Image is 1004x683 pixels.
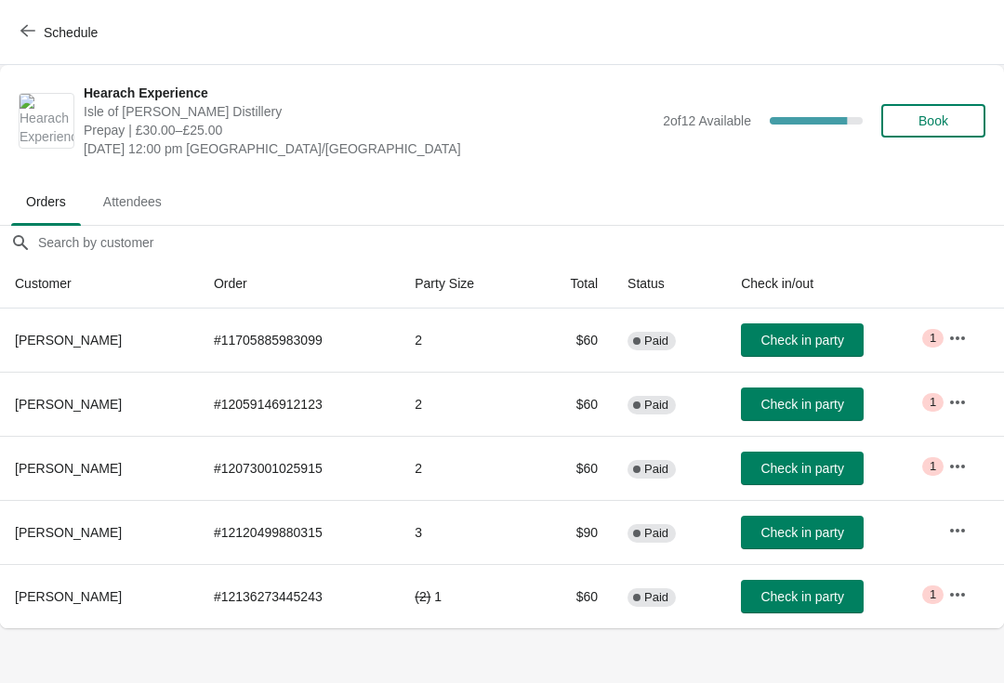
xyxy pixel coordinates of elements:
span: Check in party [760,525,843,540]
button: Check in party [741,452,864,485]
td: 1 [400,564,529,628]
span: [PERSON_NAME] [15,461,122,476]
span: Check in party [760,461,843,476]
span: [PERSON_NAME] [15,333,122,348]
span: Paid [644,590,668,605]
span: [PERSON_NAME] [15,397,122,412]
button: Check in party [741,323,864,357]
td: # 12073001025915 [199,436,400,500]
th: Party Size [400,259,529,309]
span: Attendees [88,185,177,218]
td: # 12136273445243 [199,564,400,628]
span: 2 of 12 Available [663,113,751,128]
td: 2 [400,309,529,372]
button: Check in party [741,387,864,421]
span: 1 [930,395,936,410]
td: 2 [400,436,529,500]
th: Status [613,259,726,309]
span: Orders [11,185,81,218]
td: $90 [530,500,614,564]
button: Check in party [741,516,864,549]
span: Isle of [PERSON_NAME] Distillery [84,102,654,121]
span: Hearach Experience [84,84,654,102]
span: Prepay | £30.00–£25.00 [84,121,654,139]
button: Schedule [9,16,112,49]
td: $60 [530,372,614,436]
span: Check in party [760,589,843,604]
span: [DATE] 12:00 pm [GEOGRAPHIC_DATA]/[GEOGRAPHIC_DATA] [84,139,654,158]
span: Paid [644,526,668,541]
input: Search by customer [37,226,1004,259]
td: # 12059146912123 [199,372,400,436]
th: Check in/out [726,259,933,309]
th: Total [530,259,614,309]
span: 1 [930,459,936,474]
img: Hearach Experience [20,94,73,148]
td: $60 [530,309,614,372]
span: 1 [930,587,936,602]
span: [PERSON_NAME] [15,589,122,604]
span: Paid [644,462,668,477]
span: Check in party [760,397,843,412]
button: Check in party [741,580,864,613]
td: 2 [400,372,529,436]
td: $60 [530,436,614,500]
span: Paid [644,398,668,413]
td: # 11705885983099 [199,309,400,372]
span: Paid [644,334,668,348]
span: Check in party [760,333,843,348]
span: Book [918,113,948,128]
span: [PERSON_NAME] [15,525,122,540]
td: $60 [530,564,614,628]
del: ( 2 ) [415,589,430,604]
th: Order [199,259,400,309]
td: # 12120499880315 [199,500,400,564]
td: 3 [400,500,529,564]
span: Schedule [44,25,98,40]
button: Book [881,104,985,138]
span: 1 [930,331,936,346]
